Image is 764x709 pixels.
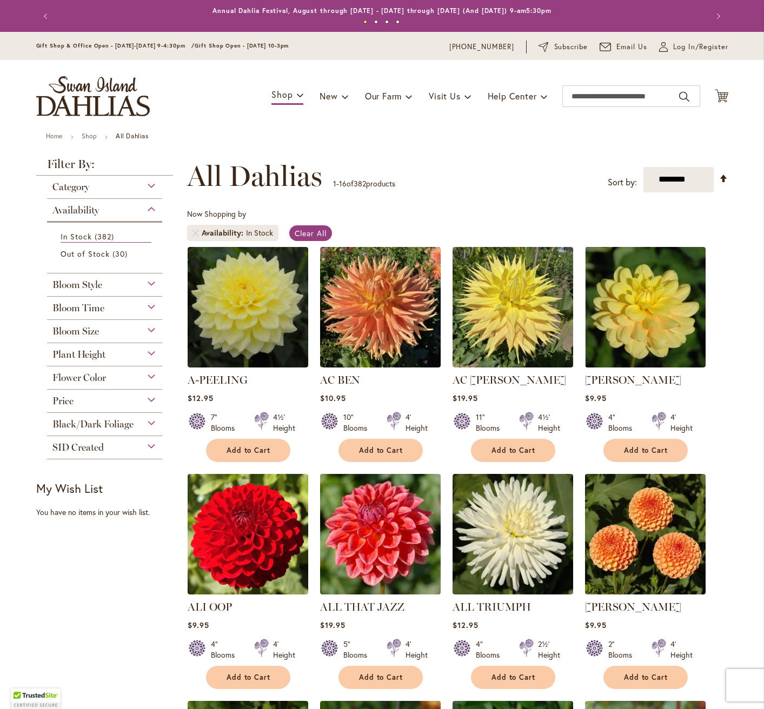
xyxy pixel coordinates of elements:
span: Help Center [488,90,537,102]
button: 4 of 4 [396,20,400,24]
div: 4½' Height [538,412,560,433]
button: Next [707,5,728,27]
a: AMBER QUEEN [585,586,706,597]
span: 1 [333,178,336,189]
label: Sort by: [608,172,637,192]
a: Annual Dahlia Festival, August through [DATE] - [DATE] through [DATE] (And [DATE]) 9-am5:30pm [212,6,552,15]
a: Home [46,132,63,140]
span: Our Farm [365,90,402,102]
a: AC BEN [320,373,360,386]
div: 7" Blooms [211,412,241,433]
div: 4' Height [273,639,295,660]
div: 4' Height [406,412,428,433]
div: In Stock [246,228,273,238]
strong: All Dahlias [116,132,149,140]
div: 10" Blooms [343,412,374,433]
a: Shop [82,132,97,140]
span: 16 [339,178,347,189]
span: Add to Cart [491,446,536,455]
div: 4½' Height [273,412,295,433]
button: Add to Cart [206,666,290,689]
a: store logo [36,76,150,116]
div: 2" Blooms [608,639,639,660]
button: Add to Cart [603,439,688,462]
a: Out of Stock 30 [61,248,152,259]
span: Out of Stock [61,249,110,259]
button: Add to Cart [471,439,555,462]
span: $10.95 [320,393,346,403]
img: A-Peeling [188,247,308,367]
span: Bloom Time [52,302,104,314]
span: Clear All [295,228,327,238]
span: Add to Cart [491,673,536,682]
img: ALI OOP [188,474,308,594]
span: Availability [52,204,99,216]
button: Previous [36,5,58,27]
div: 4' Height [670,412,693,433]
div: 4' Height [670,639,693,660]
img: ALL THAT JAZZ [320,474,441,594]
span: Log In/Register [673,42,728,52]
img: AMBER QUEEN [585,474,706,594]
span: $9.95 [585,620,607,630]
span: Add to Cart [359,673,403,682]
a: Clear All [289,225,332,241]
span: Add to Cart [227,673,271,682]
a: ALL THAT JAZZ [320,600,404,613]
span: Subscribe [554,42,588,52]
a: A-PEELING [188,373,248,386]
span: Plant Height [52,349,105,360]
span: Bloom Size [52,325,99,337]
span: SID Created [52,442,104,453]
a: Email Us [600,42,647,52]
span: Category [52,181,89,193]
span: Black/Dark Foliage [52,418,134,430]
span: Bloom Style [52,279,102,291]
a: Subscribe [539,42,588,52]
a: AC Jeri [453,359,573,370]
a: [PHONE_NUMBER] [449,42,515,52]
button: Add to Cart [338,666,423,689]
a: AHOY MATEY [585,359,706,370]
span: Now Shopping by [187,209,246,219]
span: $9.95 [585,393,607,403]
button: Add to Cart [471,666,555,689]
span: Availability [202,228,246,238]
div: 4' Height [406,639,428,660]
a: ALL TRIUMPH [453,586,573,597]
div: 5" Blooms [343,639,374,660]
a: Log In/Register [659,42,728,52]
span: Flower Color [52,372,106,384]
span: Add to Cart [227,446,271,455]
a: ALI OOP [188,600,232,613]
span: Gift Shop & Office Open - [DATE]-[DATE] 9-4:30pm / [36,42,195,49]
span: Email Us [616,42,647,52]
span: New [320,90,337,102]
span: 382 [95,231,117,242]
span: $9.95 [188,620,209,630]
iframe: Launch Accessibility Center [8,671,38,701]
span: 30 [112,248,130,259]
span: Add to Cart [624,673,668,682]
p: - of products [333,175,395,192]
button: 2 of 4 [374,20,378,24]
button: 1 of 4 [363,20,367,24]
button: Add to Cart [338,439,423,462]
div: 4" Blooms [211,639,241,660]
button: Add to Cart [603,666,688,689]
span: 382 [354,178,366,189]
span: Add to Cart [624,446,668,455]
a: AC BEN [320,359,441,370]
span: $12.95 [453,620,479,630]
div: You have no items in your wish list. [36,507,181,518]
a: ALL THAT JAZZ [320,586,441,597]
a: In Stock 382 [61,231,152,243]
a: AC [PERSON_NAME] [453,373,566,386]
a: ALL TRIUMPH [453,600,531,613]
img: AC Jeri [453,247,573,367]
span: Gift Shop Open - [DATE] 10-3pm [195,42,289,49]
img: AC BEN [320,247,441,367]
img: ALL TRIUMPH [453,474,573,594]
span: Add to Cart [359,446,403,455]
button: Add to Cart [206,439,290,462]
